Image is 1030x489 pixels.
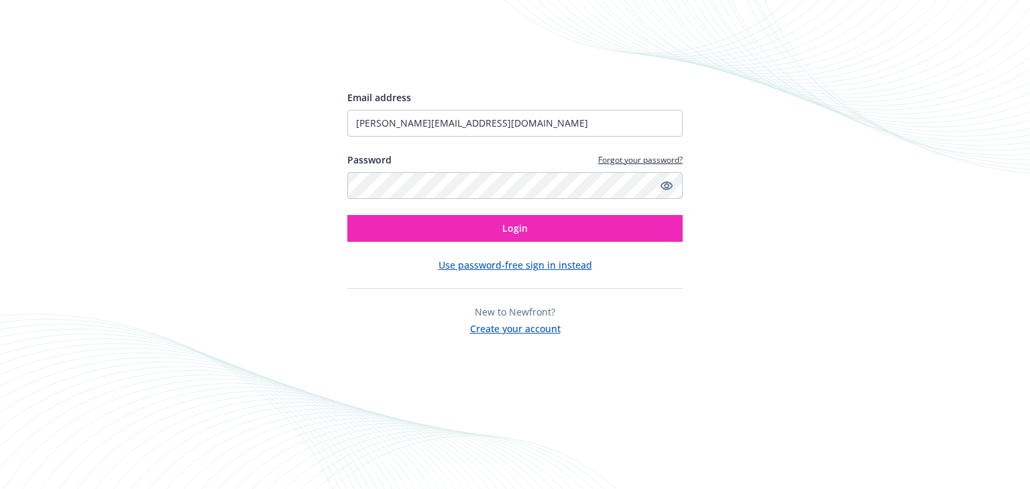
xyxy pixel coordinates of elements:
button: Use password-free sign in instead [439,258,592,272]
span: New to Newfront? [475,305,555,318]
a: Forgot your password? [598,154,683,165]
a: Show password [659,178,675,194]
span: Login [502,222,528,234]
label: Password [347,153,392,167]
button: Create your account [470,319,561,336]
input: Enter your email [347,110,683,137]
button: Login [347,215,683,242]
input: Enter your password [347,172,683,199]
span: Email address [347,91,411,104]
img: Newfront logo [347,42,474,66]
